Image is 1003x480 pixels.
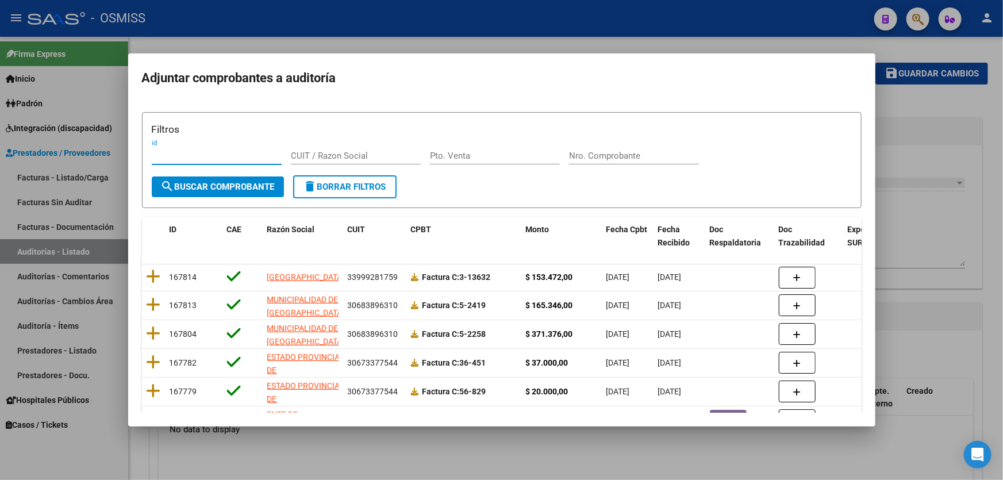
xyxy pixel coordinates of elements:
[843,217,906,255] datatable-header-cell: Expediente SUR Asociado
[170,329,197,339] span: 167804
[606,329,630,339] span: [DATE]
[422,358,460,367] span: Factura C:
[170,301,197,310] span: 167813
[606,301,630,310] span: [DATE]
[170,358,197,367] span: 167782
[422,329,460,339] span: Factura C:
[422,358,486,367] strong: 36-451
[267,272,345,282] span: [GEOGRAPHIC_DATA]
[422,387,486,396] strong: 56-829
[526,329,573,339] strong: $ 371.376,00
[658,358,682,367] span: [DATE]
[606,387,630,396] span: [DATE]
[222,217,263,255] datatable-header-cell: CAE
[779,225,825,247] span: Doc Trazabilidad
[710,225,762,247] span: Doc Respaldatoria
[422,272,491,282] strong: 3-13632
[170,272,197,282] span: 167814
[267,225,315,234] span: Razón Social
[227,225,242,234] span: CAE
[422,272,460,282] span: Factura C:
[654,217,705,255] datatable-header-cell: Fecha Recibido
[606,358,630,367] span: [DATE]
[658,387,682,396] span: [DATE]
[406,217,521,255] datatable-header-cell: CPBT
[348,225,366,234] span: CUIT
[267,352,345,401] span: ESTADO PROVINCIA DE [GEOGRAPHIC_DATA][PERSON_NAME]
[303,182,386,192] span: Borrar Filtros
[343,217,406,255] datatable-header-cell: CUIT
[526,272,573,282] strong: $ 153.472,00
[658,329,682,339] span: [DATE]
[267,324,345,346] span: MUNICIPALIDAD DE [GEOGRAPHIC_DATA]
[526,387,568,396] strong: $ 20.000,00
[964,441,992,469] div: Open Intercom Messenger
[161,182,275,192] span: Buscar Comprobante
[303,179,317,193] mat-icon: delete
[422,387,460,396] span: Factura C:
[263,217,343,255] datatable-header-cell: Razón Social
[658,225,690,247] span: Fecha Recibido
[606,272,630,282] span: [DATE]
[526,358,568,367] strong: $ 37.000,00
[848,225,899,247] span: Expediente SUR Asociado
[602,217,654,255] datatable-header-cell: Fecha Cpbt
[348,329,398,339] span: 30683896310
[422,301,486,310] strong: 5-2419
[348,301,398,310] span: 30683896310
[705,217,774,255] datatable-header-cell: Doc Respaldatoria
[422,329,486,339] strong: 5-2258
[606,225,648,234] span: Fecha Cpbt
[152,122,852,137] h3: Filtros
[267,295,345,317] span: MUNICIPALIDAD DE [GEOGRAPHIC_DATA]
[521,217,602,255] datatable-header-cell: Monto
[170,225,177,234] span: ID
[161,179,175,193] mat-icon: search
[526,301,573,310] strong: $ 165.346,00
[152,176,284,197] button: Buscar Comprobante
[142,67,862,89] h2: Adjuntar comprobantes a auditoría
[170,387,197,396] span: 167779
[348,272,398,282] span: 33999281759
[411,225,432,234] span: CPBT
[348,387,398,396] span: 30673377544
[774,217,843,255] datatable-header-cell: Doc Trazabilidad
[348,358,398,367] span: 30673377544
[658,301,682,310] span: [DATE]
[526,225,549,234] span: Monto
[293,175,397,198] button: Borrar Filtros
[267,381,345,429] span: ESTADO PROVINCIA DE [GEOGRAPHIC_DATA][PERSON_NAME]
[658,272,682,282] span: [DATE]
[422,301,460,310] span: Factura C:
[165,217,222,255] datatable-header-cell: ID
